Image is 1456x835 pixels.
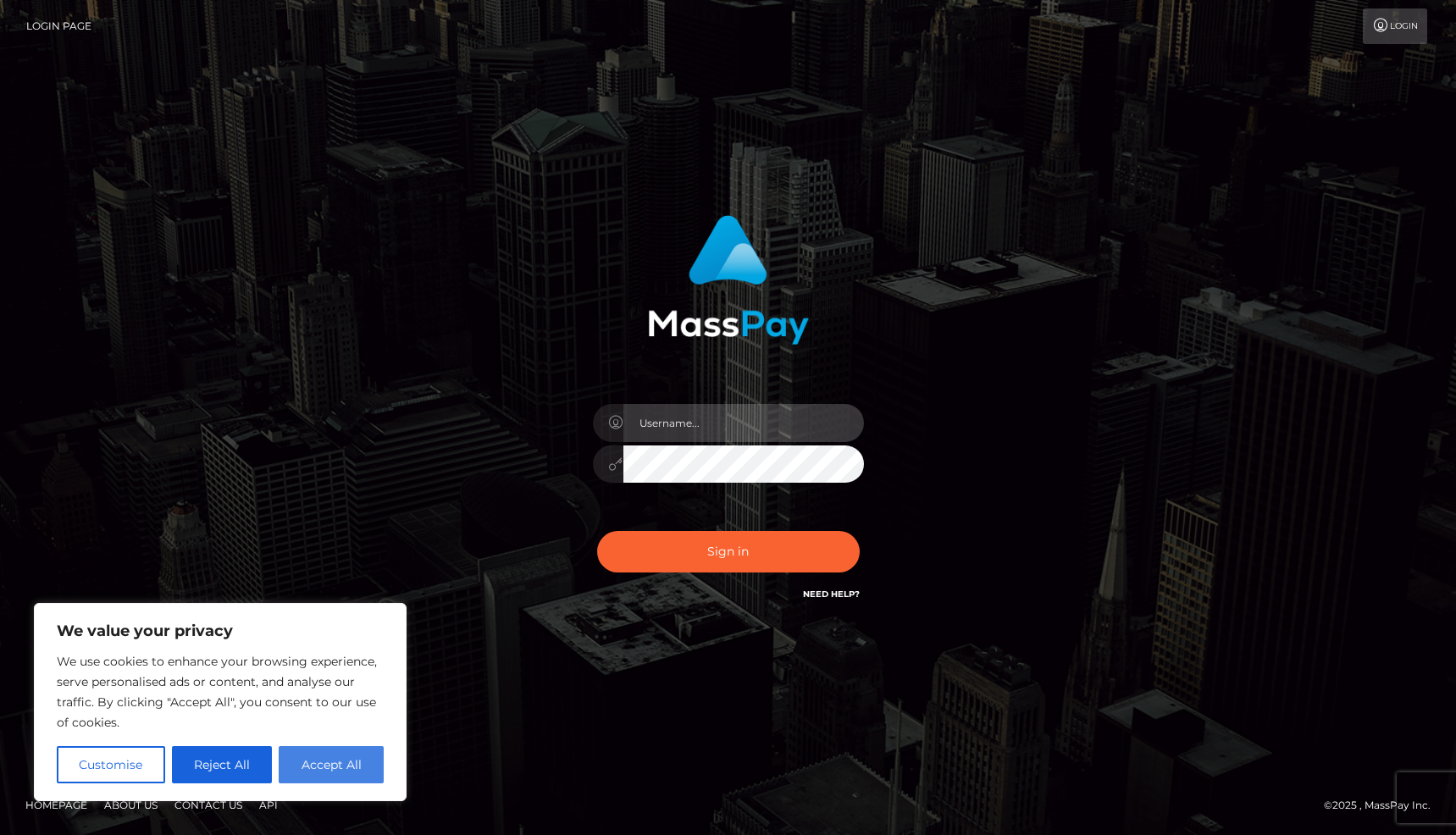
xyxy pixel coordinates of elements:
[623,404,864,442] input: Username...
[1324,796,1443,815] div: © 2025 , MassPay Inc.
[168,792,249,818] a: Contact Us
[19,792,94,818] a: Homepage
[803,589,860,600] a: Need Help?
[597,531,860,572] button: Sign in
[57,651,384,733] p: We use cookies to enhance your browsing experience, serve personalised ads or content, and analys...
[26,8,91,44] a: Login Page
[57,746,165,783] button: Customise
[34,603,407,801] div: We value your privacy
[648,215,809,345] img: MassPay Login
[57,621,384,641] p: We value your privacy
[279,746,384,783] button: Accept All
[172,746,273,783] button: Reject All
[1363,8,1427,44] a: Login
[97,792,164,818] a: About Us
[252,792,285,818] a: API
